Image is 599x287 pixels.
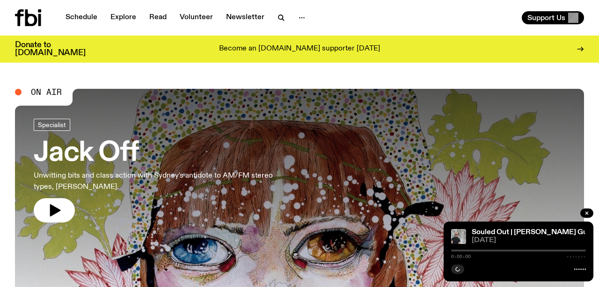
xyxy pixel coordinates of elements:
a: Newsletter [220,11,270,24]
h3: Jack Off [34,140,273,166]
span: Specialist [38,121,66,128]
p: Unwitting bits and class action with Sydney's antidote to AM/FM stereo types, [PERSON_NAME]. [34,170,273,193]
p: Become an [DOMAIN_NAME] supporter [DATE] [219,45,380,53]
a: Schedule [60,11,103,24]
a: Specialist [34,119,70,131]
a: Read [144,11,172,24]
span: Support Us [527,14,565,22]
span: [DATE] [472,237,586,244]
a: Jack OffUnwitting bits and class action with Sydney's antidote to AM/FM stereo types, [PERSON_NAME]. [34,119,273,222]
span: 0:00:00 [451,254,471,259]
span: On Air [31,88,62,96]
h3: Donate to [DOMAIN_NAME] [15,41,86,57]
a: Explore [105,11,142,24]
span: -:--:-- [566,254,586,259]
img: Stephen looks directly at the camera, wearing a black tee, black sunglasses and headphones around... [451,229,466,244]
a: Volunteer [174,11,219,24]
button: Support Us [522,11,584,24]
